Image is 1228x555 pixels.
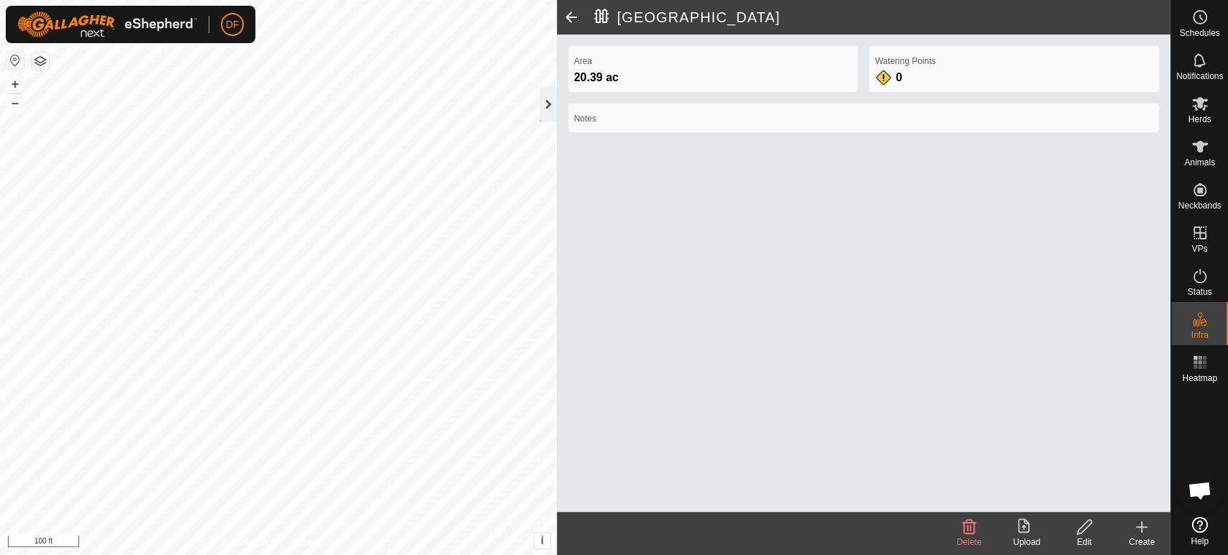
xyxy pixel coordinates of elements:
div: Edit [1055,536,1113,549]
span: Schedules [1179,29,1219,37]
span: 0 [896,71,902,83]
span: Neckbands [1178,201,1221,210]
div: Upload [998,536,1055,549]
div: Open chat [1178,469,1222,512]
button: i [535,533,550,549]
button: Reset Map [6,52,24,69]
span: Herds [1188,115,1211,124]
a: Help [1171,511,1228,551]
span: Notifications [1176,72,1223,81]
span: Animals [1184,158,1215,167]
button: – [6,94,24,111]
button: Map Layers [32,52,49,70]
h2: [GEOGRAPHIC_DATA] [594,9,1171,26]
button: + [6,75,24,93]
label: Notes [574,112,1154,125]
span: VPs [1191,244,1207,253]
span: Help [1191,537,1209,546]
a: Privacy Policy [222,536,276,549]
span: Infra [1191,331,1208,339]
span: DF [226,17,240,32]
label: Watering Points [875,55,1153,68]
span: Status [1187,288,1211,296]
a: Contact Us [292,536,335,549]
span: i [540,534,543,546]
span: Delete [957,537,982,547]
div: Create [1113,536,1170,549]
span: Heatmap [1182,374,1217,382]
label: Area [574,55,852,68]
span: 20.39 ac [574,71,619,83]
img: Gallagher Logo [17,12,197,37]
